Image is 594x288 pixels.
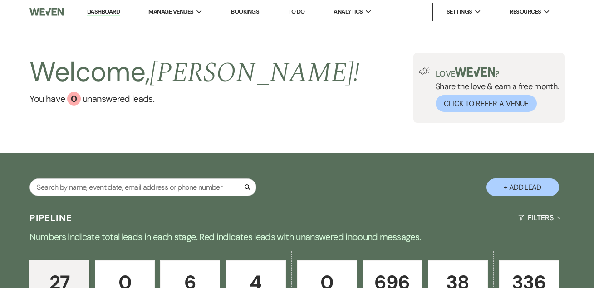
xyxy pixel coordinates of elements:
span: Settings [447,7,472,16]
a: Dashboard [87,8,120,16]
button: Click to Refer a Venue [436,95,537,112]
span: Analytics [334,7,363,16]
div: Share the love & earn a free month. [430,67,559,112]
span: [PERSON_NAME] ! [150,52,359,94]
span: Manage Venues [148,7,193,16]
button: Filters [515,206,564,230]
a: To Do [288,8,305,15]
img: Weven Logo [29,2,64,21]
span: Resources [510,7,541,16]
button: + Add Lead [486,178,559,196]
div: 0 [67,92,81,106]
img: weven-logo-green.svg [455,67,495,77]
img: loud-speaker-illustration.svg [419,67,430,75]
h3: Pipeline [29,211,72,224]
a: You have 0 unanswered leads. [29,92,359,106]
h2: Welcome, [29,53,359,92]
a: Bookings [231,8,259,15]
input: Search by name, event date, email address or phone number [29,178,256,196]
p: Love ? [436,67,559,78]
